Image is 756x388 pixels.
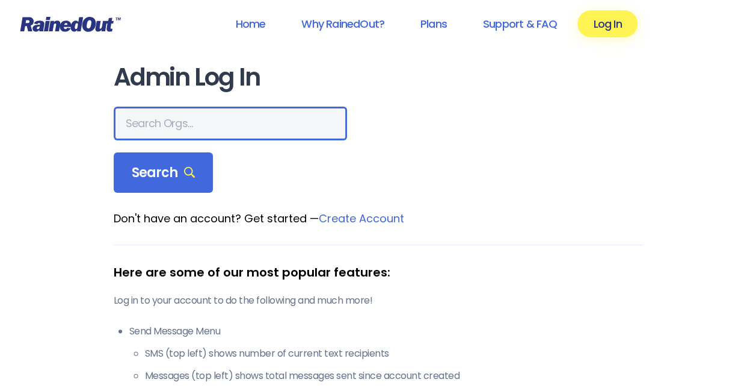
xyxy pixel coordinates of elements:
[405,10,463,37] a: Plans
[319,211,404,226] a: Create Account
[114,263,643,281] div: Here are some of our most popular features:
[114,107,347,140] input: Search Orgs…
[220,10,281,37] a: Home
[467,10,573,37] a: Support & FAQ
[145,346,643,361] li: SMS (top left) shows number of current text recipients
[132,164,195,181] span: Search
[114,152,214,193] div: Search
[286,10,400,37] a: Why RainedOut?
[114,64,643,91] h1: Admin Log In
[577,10,637,37] a: Log In
[145,369,643,383] li: Messages (top left) shows total messages sent since account created
[114,293,643,308] p: Log in to your account to do the following and much more!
